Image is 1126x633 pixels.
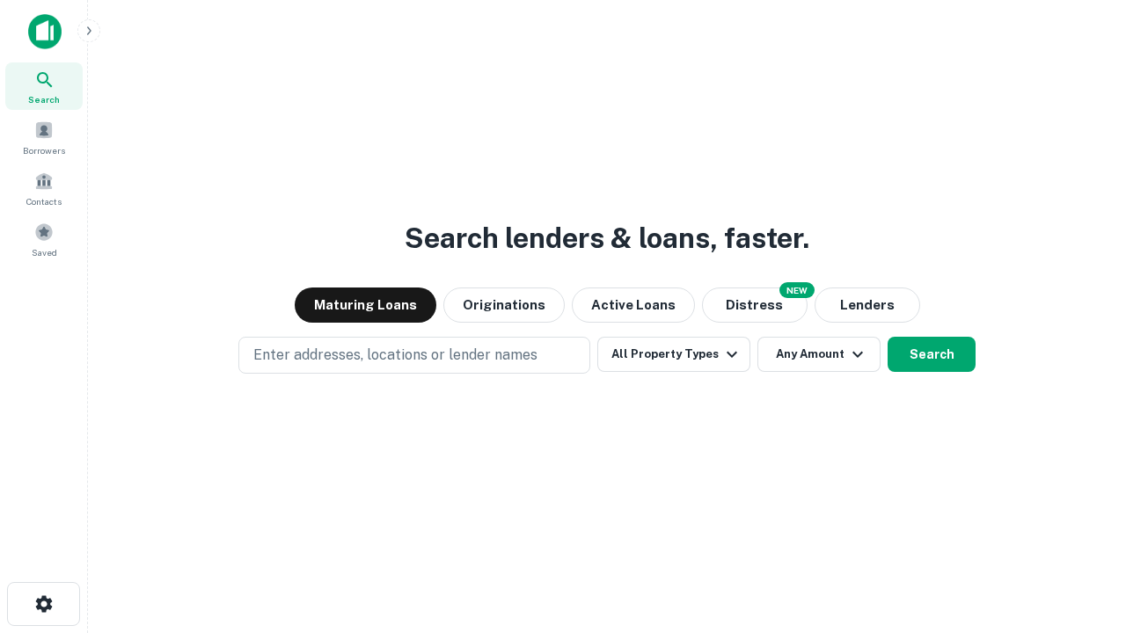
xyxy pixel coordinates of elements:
[888,337,976,372] button: Search
[28,14,62,49] img: capitalize-icon.png
[238,337,590,374] button: Enter addresses, locations or lender names
[757,337,881,372] button: Any Amount
[597,337,750,372] button: All Property Types
[5,215,83,263] a: Saved
[405,217,809,259] h3: Search lenders & loans, faster.
[443,287,565,323] button: Originations
[253,345,537,366] p: Enter addresses, locations or lender names
[23,143,65,157] span: Borrowers
[295,287,436,323] button: Maturing Loans
[815,287,920,323] button: Lenders
[779,282,815,298] div: NEW
[5,62,83,110] a: Search
[32,245,57,259] span: Saved
[5,164,83,212] a: Contacts
[28,92,60,106] span: Search
[5,113,83,161] a: Borrowers
[1038,492,1126,577] iframe: Chat Widget
[702,287,808,323] button: Search distressed loans with lien and other non-mortgage details.
[572,287,695,323] button: Active Loans
[26,194,62,208] span: Contacts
